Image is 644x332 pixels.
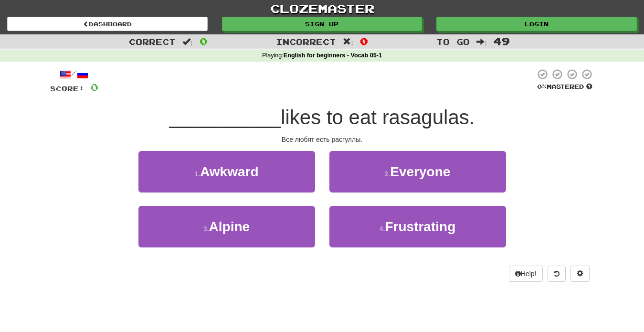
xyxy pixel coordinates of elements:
[436,37,470,46] span: To go
[129,37,176,46] span: Correct
[50,85,84,93] span: Score:
[222,17,422,31] a: Sign up
[284,52,382,59] strong: English for beginners - Vocab 05-1
[343,38,353,46] span: :
[90,81,98,93] span: 0
[385,170,391,178] small: 2 .
[281,106,475,129] span: likes to eat rasagulas.
[182,38,193,46] span: :
[169,106,281,129] span: __________
[138,206,315,247] button: 3.Alpine
[509,266,543,282] button: Help!
[380,225,385,233] small: 4 .
[209,219,250,234] span: Alpine
[436,17,637,31] a: Login
[200,164,258,179] span: Awkward
[50,68,98,80] div: /
[360,35,368,47] span: 0
[203,225,209,233] small: 3 .
[494,35,510,47] span: 49
[7,17,208,31] a: Dashboard
[276,37,336,46] span: Incorrect
[390,164,450,179] span: Everyone
[476,38,487,46] span: :
[138,151,315,193] button: 1.Awkward
[537,83,547,90] span: 0 %
[329,151,506,193] button: 2.Everyone
[548,266,566,282] button: Round history (alt+y)
[194,170,200,178] small: 1 .
[329,206,506,247] button: 4.Frustrating
[50,135,594,144] div: Все любят есть расгуллы.
[385,219,455,234] span: Frustrating
[200,35,208,47] span: 0
[535,83,594,91] div: Mastered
